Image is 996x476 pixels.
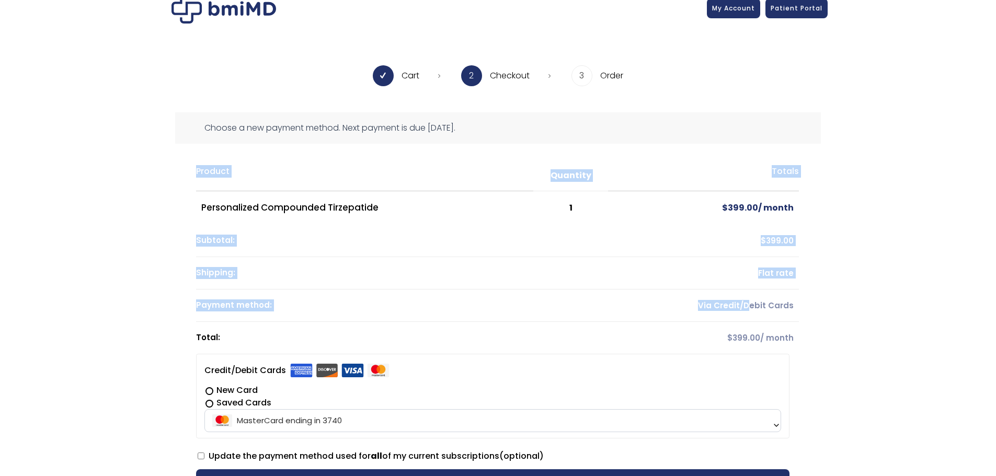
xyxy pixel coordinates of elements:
[204,397,781,409] label: Saved Cards
[712,4,755,13] span: My Account
[533,160,609,191] th: Quantity
[316,364,338,377] img: Discover
[204,409,781,432] span: MasterCard ending in 3740
[761,235,766,246] span: $
[175,112,821,144] div: Choose a new payment method. Next payment is due [DATE].
[208,410,778,432] span: MasterCard ending in 3740
[608,160,799,191] th: Totals
[198,452,204,459] input: Update the payment method used forallof my current subscriptions(optional)
[608,257,799,289] td: Flat rate
[499,450,544,462] span: (optional)
[196,191,533,225] td: Personalized Compounded Tirzepatide
[290,364,313,377] img: Amex
[461,65,551,86] li: Checkout
[196,322,608,354] th: Total:
[204,362,390,379] label: Credit/Debit Cards
[367,364,390,377] img: Mastercard
[373,65,440,86] li: Cart
[196,160,533,191] th: Product
[571,65,623,86] li: Order
[771,4,822,13] span: Patient Portal
[727,332,732,343] span: $
[722,202,728,214] span: $
[371,450,382,462] strong: all
[461,65,482,86] span: 2
[608,191,799,225] td: / month
[608,289,799,322] td: Via Credit/Debit Cards
[341,364,364,377] img: Visa
[196,225,608,257] th: Subtotal:
[196,257,608,289] th: Shipping:
[608,322,799,354] td: / month
[196,289,608,322] th: Payment method:
[761,235,794,246] span: 399.00
[727,332,760,343] span: 399.00
[571,65,592,86] span: 3
[198,450,544,462] label: Update the payment method used for of my current subscriptions
[533,191,609,225] td: 1
[204,384,781,397] label: New Card
[722,202,758,214] span: 399.00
